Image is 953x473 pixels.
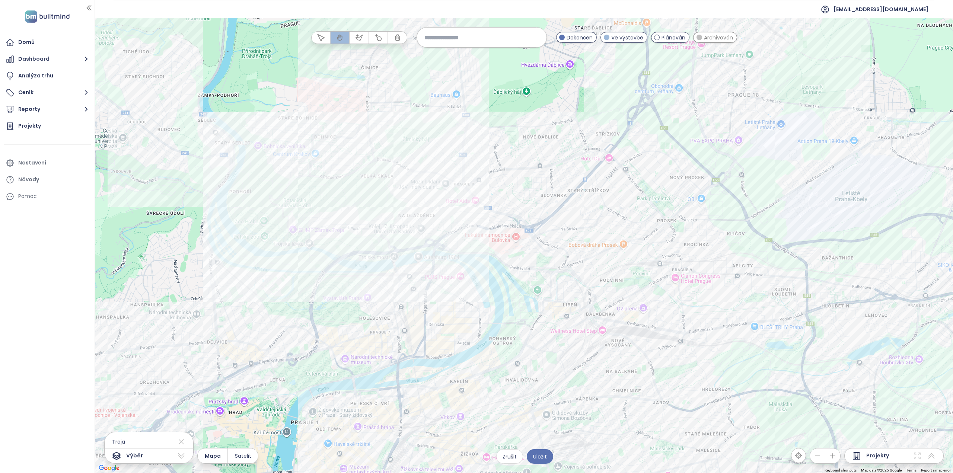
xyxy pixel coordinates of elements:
[4,52,91,67] button: Dashboard
[205,452,221,460] span: Mapa
[228,448,258,463] button: Satelit
[18,158,46,167] div: Nastavení
[567,33,593,42] span: Dokončen
[18,192,37,201] div: Pomoc
[126,451,143,460] span: Výběr
[235,452,251,460] span: Satelit
[906,468,917,472] a: Terms
[611,33,643,42] span: Ve výstavbě
[704,33,733,42] span: Archivován
[825,468,857,473] button: Keyboard shortcuts
[4,172,91,187] a: Návody
[4,35,91,50] a: Domů
[18,175,39,184] div: Návody
[662,33,685,42] span: Plánován
[4,156,91,170] a: Nastavení
[18,121,41,131] div: Projekty
[496,449,523,464] button: Zrušit
[23,9,72,24] img: logo
[105,436,125,448] span: Troja
[503,453,517,461] span: Zrušit
[4,189,91,204] div: Pomoc
[97,463,121,473] img: Google
[198,448,227,463] button: Mapa
[921,468,951,472] a: Report a map error
[4,102,91,117] button: Reporty
[4,85,91,100] button: Ceník
[834,0,928,18] span: [EMAIL_ADDRESS][DOMAIN_NAME]
[527,449,553,464] button: Uložit
[4,68,91,83] a: Analýza trhu
[18,71,53,80] div: Analýza trhu
[533,453,547,461] span: Uložit
[4,119,91,134] a: Projekty
[861,468,902,472] span: Map data ©2025 Google
[18,38,35,47] div: Domů
[97,463,121,473] a: Open this area in Google Maps (opens a new window)
[866,451,889,460] span: Projekty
